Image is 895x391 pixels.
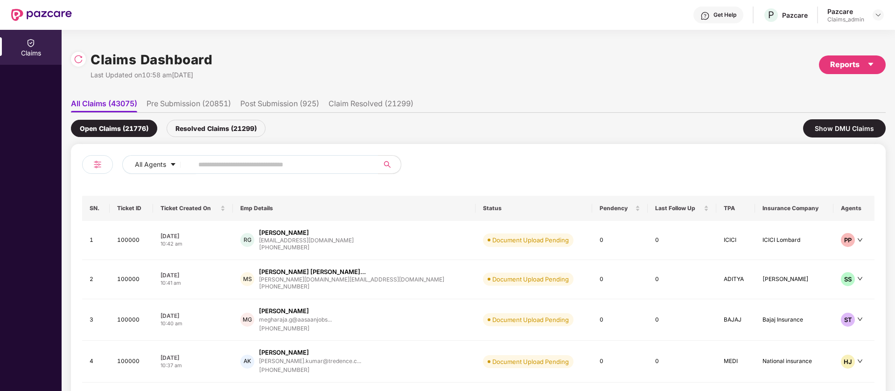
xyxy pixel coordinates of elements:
img: New Pazcare Logo [11,9,72,21]
div: [PERSON_NAME].kumar@tredence.c... [259,358,361,364]
span: Last Follow Up [655,205,702,212]
th: Insurance Company [755,196,833,221]
div: [PHONE_NUMBER] [259,282,444,291]
td: MEDI [716,341,755,383]
div: PP [841,233,855,247]
td: 0 [648,221,716,260]
div: [PERSON_NAME] [259,228,309,237]
div: [PERSON_NAME] [259,348,309,357]
div: HJ [841,355,855,369]
td: 1 [82,221,110,260]
div: Document Upload Pending [492,274,569,284]
div: [PHONE_NUMBER] [259,366,361,375]
span: caret-down [170,161,176,169]
td: 3 [82,299,110,341]
li: Pre Submission (20851) [147,99,231,112]
td: 0 [592,221,648,260]
th: TPA [716,196,755,221]
div: [PERSON_NAME] [PERSON_NAME]... [259,268,366,276]
div: [DATE] [161,312,226,320]
td: ICICI [716,221,755,260]
img: svg+xml;base64,PHN2ZyBpZD0iRHJvcGRvd24tMzJ4MzIiIHhtbG5zPSJodHRwOi8vd3d3LnczLm9yZy8yMDAwL3N2ZyIgd2... [874,11,882,19]
th: Ticket Created On [153,196,233,221]
div: megharaja.g@aasaanjobs... [259,316,332,322]
div: Last Updated on 10:58 am[DATE] [91,70,212,80]
button: search [378,155,401,174]
li: Claim Resolved (21299) [329,99,413,112]
div: Reports [830,59,874,70]
td: 0 [648,260,716,299]
div: AK [240,355,254,369]
td: [PERSON_NAME] [755,260,833,299]
span: All Agents [135,159,166,170]
td: ADITYA [716,260,755,299]
img: svg+xml;base64,PHN2ZyBpZD0iSGVscC0zMngzMiIgeG1sbnM9Imh0dHA6Ly93d3cudzMub3JnLzIwMDAvc3ZnIiB3aWR0aD... [700,11,710,21]
div: 10:42 am [161,240,226,248]
div: 10:37 am [161,362,226,370]
img: svg+xml;base64,PHN2ZyB4bWxucz0iaHR0cDovL3d3dy53My5vcmcvMjAwMC9zdmciIHdpZHRoPSIyNCIgaGVpZ2h0PSIyNC... [92,159,103,170]
div: SS [841,272,855,286]
td: 0 [592,260,648,299]
th: Status [475,196,592,221]
td: National insurance [755,341,833,383]
div: 10:40 am [161,320,226,328]
td: 100000 [110,299,153,341]
div: [DATE] [161,354,226,362]
span: down [857,316,863,322]
td: 2 [82,260,110,299]
span: down [857,276,863,281]
div: MS [240,272,254,286]
td: 100000 [110,341,153,383]
div: Document Upload Pending [492,357,569,366]
div: Open Claims (21776) [71,120,157,137]
span: down [857,237,863,243]
div: ST [841,313,855,327]
div: Document Upload Pending [492,315,569,324]
th: Emp Details [233,196,475,221]
span: search [378,161,396,168]
div: Show DMU Claims [803,119,886,137]
div: [DATE] [161,232,226,240]
th: Pendency [592,196,648,221]
div: RG [240,233,254,247]
img: svg+xml;base64,PHN2ZyBpZD0iUmVsb2FkLTMyeDMyIiB4bWxucz0iaHR0cDovL3d3dy53My5vcmcvMjAwMC9zdmciIHdpZH... [74,55,83,64]
span: Ticket Created On [161,205,219,212]
th: SN. [82,196,110,221]
td: 0 [592,341,648,383]
th: Ticket ID [110,196,153,221]
div: Resolved Claims (21299) [167,120,266,137]
img: svg+xml;base64,PHN2ZyBpZD0iQ2xhaW0iIHhtbG5zPSJodHRwOi8vd3d3LnczLm9yZy8yMDAwL3N2ZyIgd2lkdGg9IjIwIi... [26,38,35,48]
div: Claims_admin [827,16,864,23]
span: Pendency [600,205,633,212]
div: [PHONE_NUMBER] [259,243,354,252]
div: [EMAIL_ADDRESS][DOMAIN_NAME] [259,237,354,243]
td: 0 [592,299,648,341]
td: BAJAJ [716,299,755,341]
div: MG [240,313,254,327]
li: Post Submission (925) [240,99,319,112]
h1: Claims Dashboard [91,49,212,70]
td: 4 [82,341,110,383]
div: [DATE] [161,271,226,279]
div: Get Help [713,11,736,19]
td: 100000 [110,221,153,260]
button: All Agentscaret-down [122,155,196,174]
div: [PHONE_NUMBER] [259,324,332,333]
div: [PERSON_NAME][DOMAIN_NAME][EMAIL_ADDRESS][DOMAIN_NAME] [259,276,444,282]
span: P [768,9,774,21]
div: Pazcare [782,11,808,20]
div: [PERSON_NAME] [259,307,309,316]
li: All Claims (43075) [71,99,137,112]
div: Pazcare [827,7,864,16]
th: Agents [833,196,874,221]
td: 0 [648,299,716,341]
div: 10:41 am [161,279,226,287]
td: ICICI Lombard [755,221,833,260]
span: caret-down [867,61,874,68]
td: Bajaj Insurance [755,299,833,341]
span: down [857,358,863,364]
td: 0 [648,341,716,383]
td: 100000 [110,260,153,299]
div: Document Upload Pending [492,235,569,245]
th: Last Follow Up [648,196,716,221]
